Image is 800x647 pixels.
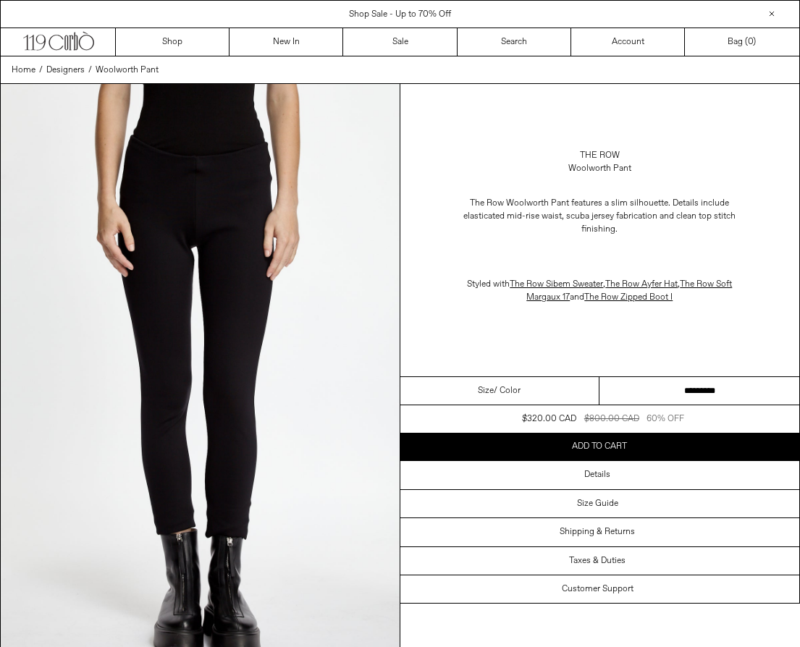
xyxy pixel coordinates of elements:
h3: Shipping & Returns [560,527,635,537]
span: Styled with , , and [467,279,732,303]
span: / [39,64,43,77]
h3: Size Guide [577,499,618,509]
span: / [88,64,92,77]
span: / Color [494,384,521,397]
button: Add to cart [400,433,800,460]
span: The Row Woolworth Pant features a slim silhouette. Details include elasticated mid-rise waist, sc... [463,198,736,235]
a: Bag () [685,28,799,56]
a: Shop [116,28,230,56]
div: Woolworth Pant [568,162,631,175]
a: Account [571,28,685,56]
a: Sale [343,28,457,56]
a: The Row Zipped Boot I [584,292,673,303]
span: Woolworth Pant [96,64,159,76]
h3: Taxes & Duties [569,556,626,566]
a: The Row [580,149,620,162]
a: New In [230,28,343,56]
span: Designers [46,64,85,76]
a: Home [12,64,35,77]
span: 0 [748,36,753,48]
a: The Row Ayfer Hat [605,279,678,290]
a: The Row Sibem Sweater [510,279,603,290]
h3: Details [584,470,610,480]
span: Add to cart [572,441,627,452]
div: 60% OFF [647,413,684,426]
span: ) [748,35,756,48]
span: Home [12,64,35,76]
a: Shop Sale - Up to 70% Off [349,9,451,20]
div: $320.00 CAD [522,413,576,426]
h3: Customer Support [562,584,633,594]
a: Woolworth Pant [96,64,159,77]
a: Search [458,28,571,56]
span: Size [478,384,494,397]
a: Designers [46,64,85,77]
div: $800.00 CAD [584,413,639,426]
